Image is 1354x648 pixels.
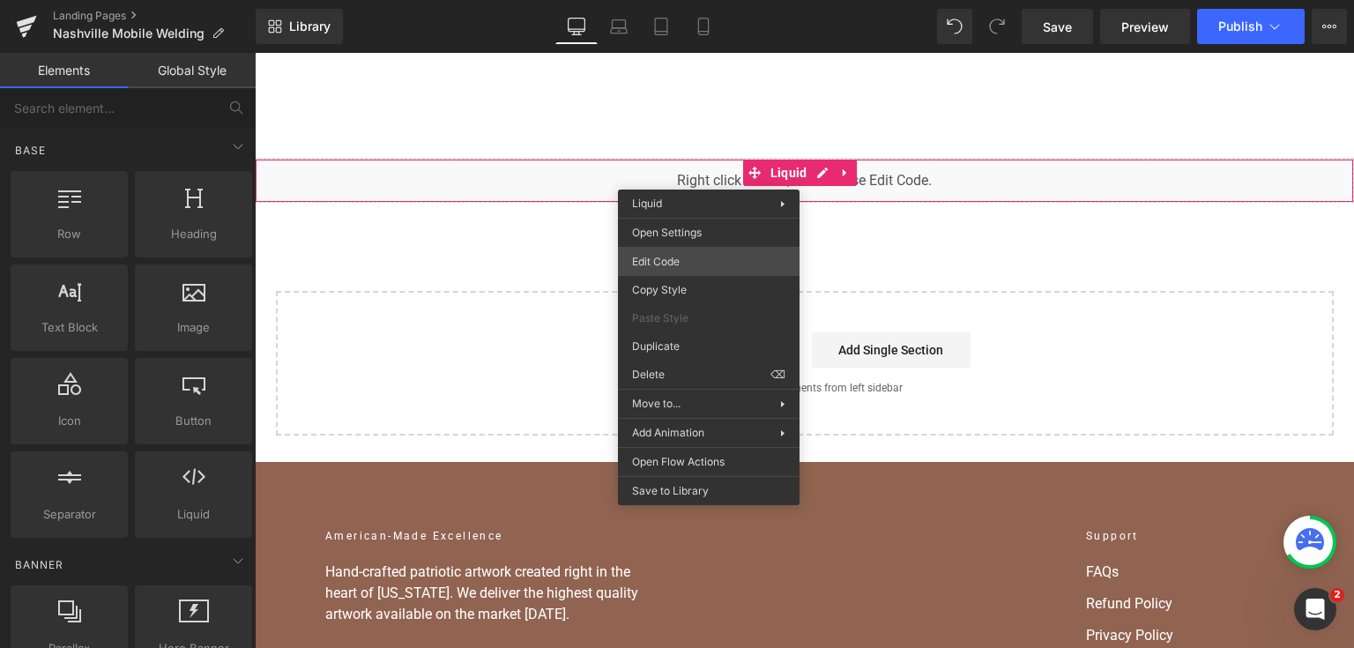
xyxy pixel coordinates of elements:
[1294,588,1336,630] iframe: Intercom live chat
[13,556,65,573] span: Banner
[580,107,603,133] a: Expand / Collapse
[632,454,785,470] span: Open Flow Actions
[16,412,123,430] span: Icon
[49,329,1051,341] p: or Drag & Drop elements from left sidebar
[770,367,785,383] span: ⌫
[640,9,682,44] a: Tablet
[71,475,405,491] h2: American-Made Excellence
[555,9,598,44] a: Desktop
[511,107,557,133] span: Liquid
[632,282,785,298] span: Copy Style
[831,572,1029,593] a: Privacy Policy
[682,9,725,44] a: Mobile
[632,367,770,383] span: Delete
[632,225,785,241] span: Open Settings
[632,310,785,326] span: Paste Style
[598,9,640,44] a: Laptop
[16,225,123,243] span: Row
[1312,9,1347,44] button: More
[140,318,247,337] span: Image
[16,318,123,337] span: Text Block
[1330,588,1344,602] span: 2
[1100,9,1190,44] a: Preview
[1197,9,1305,44] button: Publish
[632,339,785,354] span: Duplicate
[831,540,1029,562] a: Refund Policy
[384,279,543,315] a: Explore Blocks
[632,483,785,499] span: Save to Library
[979,9,1015,44] button: Redo
[557,279,716,315] a: Add Single Section
[1043,18,1072,36] span: Save
[128,53,256,88] a: Global Style
[831,509,1029,530] a: FAQs
[632,254,785,270] span: Edit Code
[71,509,405,572] p: Hand-crafted patriotic artwork created right in the heart of [US_STATE]. We deliver the highest q...
[140,225,247,243] span: Heading
[1121,18,1169,36] span: Preview
[140,412,247,430] span: Button
[256,9,343,44] a: New Library
[937,9,972,44] button: Undo
[13,142,48,159] span: Base
[632,425,780,441] span: Add Animation
[632,396,780,412] span: Move to...
[1218,19,1262,34] span: Publish
[140,505,247,524] span: Liquid
[289,19,331,34] span: Library
[16,505,123,524] span: Separator
[632,197,662,210] span: Liquid
[831,475,1029,491] h2: Support
[53,9,256,23] a: Landing Pages
[53,26,205,41] span: Nashville Mobile Welding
